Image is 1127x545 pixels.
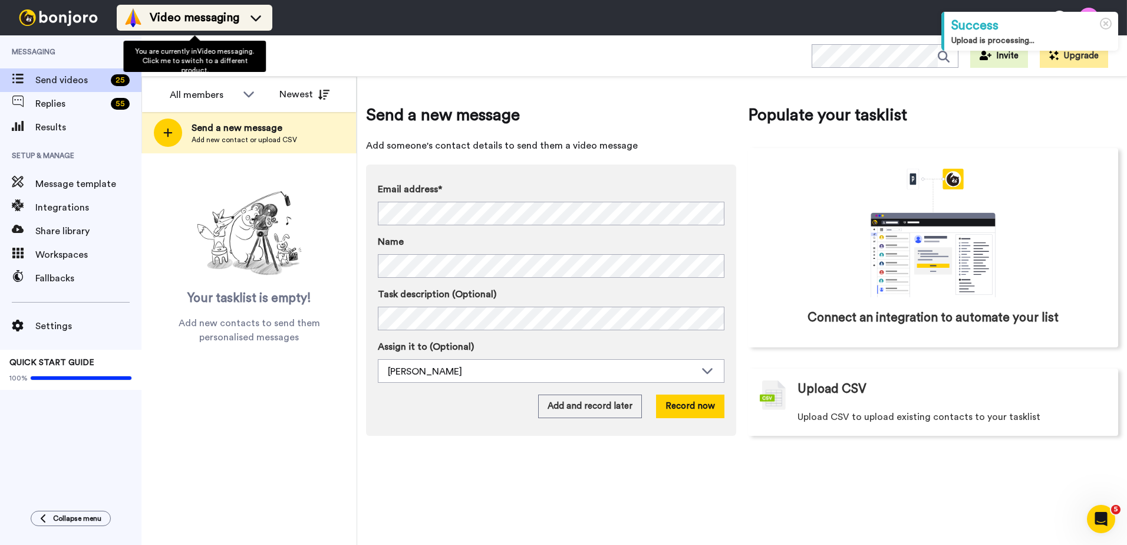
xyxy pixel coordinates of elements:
[760,380,786,410] img: csv-grey.png
[378,340,724,354] label: Assign it to (Optional)
[135,48,254,74] span: You are currently in Video messaging . Click me to switch to a different product.
[378,235,404,249] span: Name
[111,74,130,86] div: 25
[14,9,103,26] img: bj-logo-header-white.svg
[538,395,642,418] button: Add and record later
[35,224,141,238] span: Share library
[1111,505,1121,514] span: 5
[35,201,141,215] span: Integrations
[271,83,338,106] button: Newest
[656,395,724,418] button: Record now
[35,120,141,134] span: Results
[192,135,297,145] span: Add new contact or upload CSV
[31,511,111,526] button: Collapse menu
[845,169,1021,297] div: animation
[150,9,239,26] span: Video messaging
[1087,505,1115,533] iframe: Intercom live chat
[124,8,143,27] img: vm-color.svg
[35,97,106,111] span: Replies
[388,365,696,379] div: [PERSON_NAME]
[170,88,237,102] div: All members
[970,44,1028,68] button: Invite
[9,373,28,383] span: 100%
[378,182,724,196] label: Email address*
[378,287,724,301] label: Task description (Optional)
[111,98,130,110] div: 55
[748,103,1118,127] span: Populate your tasklist
[159,316,339,344] span: Add new contacts to send them personalised messages
[192,121,297,135] span: Send a new message
[1040,44,1108,68] button: Upgrade
[951,17,1111,35] div: Success
[35,271,141,285] span: Fallbacks
[798,410,1040,424] span: Upload CSV to upload existing contacts to your tasklist
[53,514,101,523] span: Collapse menu
[366,103,736,127] span: Send a new message
[35,73,106,87] span: Send videos
[35,248,141,262] span: Workspaces
[35,319,141,333] span: Settings
[366,139,736,153] span: Add someone's contact details to send them a video message
[187,290,311,307] span: Your tasklist is empty!
[808,309,1059,327] span: Connect an integration to automate your list
[35,177,141,191] span: Message template
[951,35,1111,47] div: Upload is processing...
[190,186,308,281] img: ready-set-action.png
[798,380,866,398] span: Upload CSV
[9,359,94,367] span: QUICK START GUIDE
